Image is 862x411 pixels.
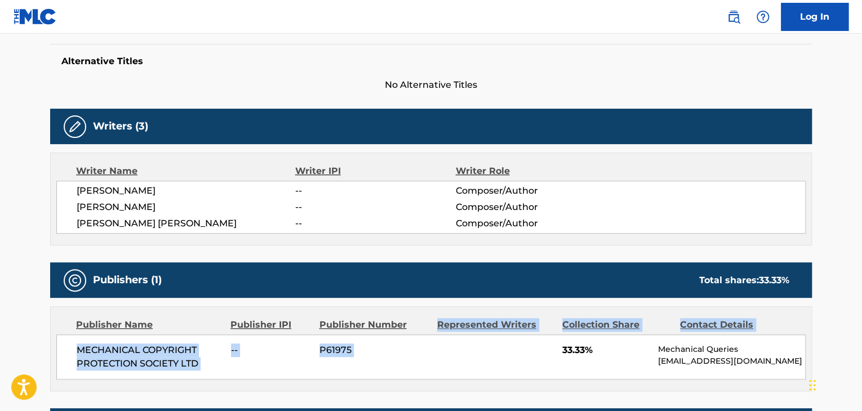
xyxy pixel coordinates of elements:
[680,318,789,332] div: Contact Details
[14,8,57,25] img: MLC Logo
[295,184,455,198] span: --
[455,200,601,214] span: Composer/Author
[77,343,223,370] span: MECHANICAL COPYRIGHT PROTECTION SOCIETY LTD
[76,318,222,332] div: Publisher Name
[231,343,311,357] span: --
[752,6,774,28] div: Help
[722,6,745,28] a: Public Search
[809,368,816,402] div: Drag
[68,120,82,133] img: Writers
[437,318,554,332] div: Represented Writers
[295,200,455,214] span: --
[61,56,801,67] h5: Alternative Titles
[455,164,601,178] div: Writer Role
[562,343,650,357] span: 33.33%
[93,120,148,133] h5: Writers (3)
[699,274,789,287] div: Total shares:
[727,10,740,24] img: search
[50,78,812,92] span: No Alternative Titles
[68,274,82,287] img: Publishers
[77,217,295,230] span: [PERSON_NAME] [PERSON_NAME]
[562,318,672,332] div: Collection Share
[319,318,428,332] div: Publisher Number
[295,217,455,230] span: --
[295,164,456,178] div: Writer IPI
[93,274,162,287] h5: Publishers (1)
[230,318,310,332] div: Publisher IPI
[756,10,770,24] img: help
[759,275,789,285] span: 33.33 %
[77,184,295,198] span: [PERSON_NAME]
[455,217,601,230] span: Composer/Author
[658,355,805,367] p: [EMAIL_ADDRESS][DOMAIN_NAME]
[455,184,601,198] span: Composer/Author
[781,3,848,31] a: Log In
[658,343,805,355] p: Mechanical Queries
[76,164,295,178] div: Writer Name
[319,343,429,357] span: P61975
[806,357,862,411] iframe: Chat Widget
[77,200,295,214] span: [PERSON_NAME]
